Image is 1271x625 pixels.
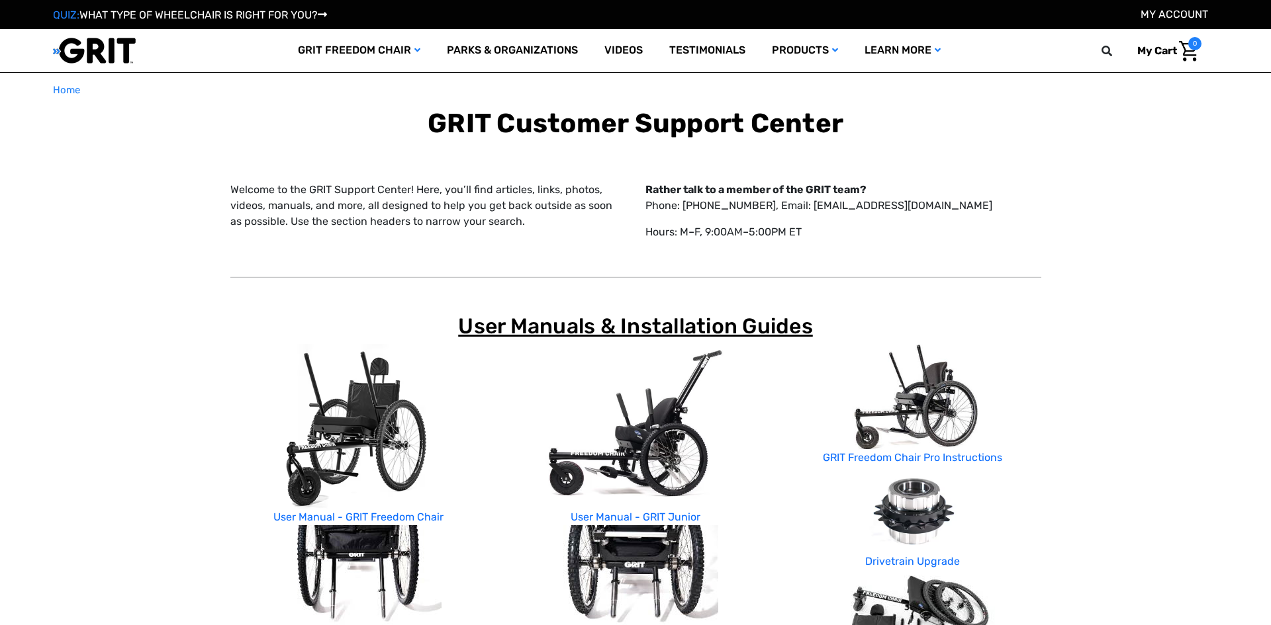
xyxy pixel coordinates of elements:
span: Home [53,84,80,96]
a: Account [1141,8,1208,21]
a: QUIZ:WHAT TYPE OF WHEELCHAIR IS RIGHT FOR YOU? [53,9,327,21]
a: User Manual - GRIT Freedom Chair [273,511,444,523]
p: Welcome to the GRIT Support Center! Here, you’ll find articles, links, photos, videos, manuals, a... [230,182,626,229]
p: Hours: M–F, 9:00AM–5:00PM ET [645,224,1041,240]
img: Cart [1179,41,1198,62]
nav: Breadcrumb [53,83,1218,98]
img: GRIT All-Terrain Wheelchair and Mobility Equipment [53,37,136,64]
span: 0 [1188,37,1201,50]
a: User Manual - GRIT Junior [571,511,700,523]
a: Videos [591,29,656,72]
span: User Manuals & Installation Guides [458,313,813,339]
a: Testimonials [656,29,759,72]
span: My Cart [1137,44,1177,57]
a: GRIT Freedom Chair [285,29,434,72]
p: Phone: [PHONE_NUMBER], Email: [EMAIL_ADDRESS][DOMAIN_NAME] [645,182,1041,214]
input: Search [1107,37,1127,65]
a: Cart with 0 items [1127,37,1201,65]
strong: Rather talk to a member of the GRIT team? [645,183,867,196]
b: GRIT Customer Support Center [428,108,843,139]
a: Parks & Organizations [434,29,591,72]
a: Learn More [851,29,954,72]
a: Products [759,29,851,72]
a: GRIT Freedom Chair Pro Instructions [823,451,1002,464]
span: QUIZ: [53,9,79,21]
a: Home [53,83,80,98]
a: Drivetrain Upgrade [865,555,960,567]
